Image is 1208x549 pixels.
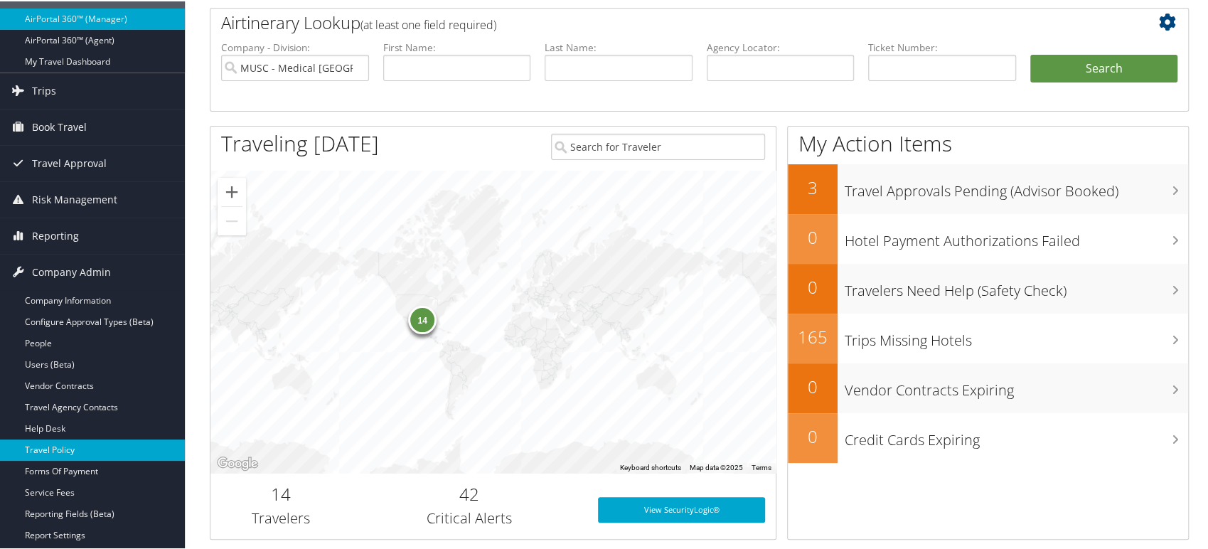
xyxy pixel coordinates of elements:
span: Company Admin [32,253,111,289]
label: First Name: [383,39,531,53]
h3: Travel Approvals Pending (Advisor Booked) [845,173,1188,200]
a: 3Travel Approvals Pending (Advisor Booked) [788,163,1188,213]
label: Company - Division: [221,39,369,53]
h2: 14 [221,481,341,505]
h3: Vendor Contracts Expiring [845,372,1188,399]
h2: 0 [788,373,838,398]
span: Map data ©2025 [690,462,743,470]
button: Search [1030,53,1178,82]
label: Ticket Number: [868,39,1016,53]
h3: Travelers [221,507,341,527]
span: (at least one field required) [360,16,496,31]
a: Open this area in Google Maps (opens a new window) [214,453,261,471]
h3: Credit Cards Expiring [845,422,1188,449]
button: Zoom out [218,206,246,234]
a: View SecurityLogic® [598,496,765,521]
a: 0Credit Cards Expiring [788,412,1188,462]
h2: 3 [788,174,838,198]
h3: Critical Alerts [363,507,577,527]
span: Risk Management [32,181,117,216]
span: Travel Approval [32,144,107,180]
a: 165Trips Missing Hotels [788,312,1188,362]
h3: Travelers Need Help (Safety Check) [845,272,1188,299]
img: Google [214,453,261,471]
button: Zoom in [218,176,246,205]
span: Book Travel [32,108,87,144]
h1: Traveling [DATE] [221,127,379,157]
a: Terms (opens in new tab) [752,462,771,470]
h2: 0 [788,423,838,447]
h1: My Action Items [788,127,1188,157]
label: Agency Locator: [707,39,855,53]
label: Last Name: [545,39,693,53]
h2: 165 [788,324,838,348]
h3: Trips Missing Hotels [845,322,1188,349]
h2: 0 [788,224,838,248]
h2: 0 [788,274,838,298]
a: 0Vendor Contracts Expiring [788,362,1188,412]
h2: Airtinerary Lookup [221,9,1096,33]
span: Reporting [32,217,79,252]
h3: Hotel Payment Authorizations Failed [845,223,1188,250]
div: 14 [409,304,437,332]
a: 0Hotel Payment Authorizations Failed [788,213,1188,262]
input: Search for Traveler [551,132,765,159]
a: 0Travelers Need Help (Safety Check) [788,262,1188,312]
h2: 42 [363,481,577,505]
span: Trips [32,72,56,107]
button: Keyboard shortcuts [620,462,681,471]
